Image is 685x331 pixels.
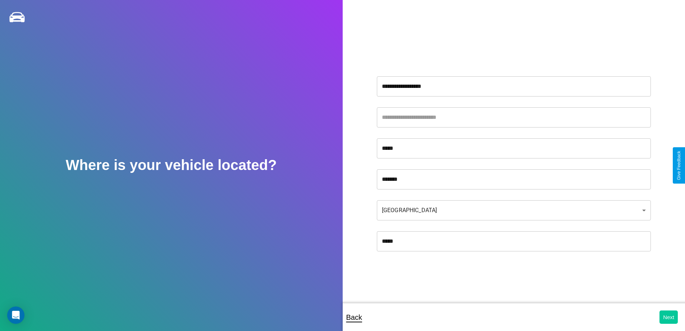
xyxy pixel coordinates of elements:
[676,151,681,180] div: Give Feedback
[346,311,362,324] p: Back
[66,157,277,173] h2: Where is your vehicle located?
[7,307,24,324] div: Open Intercom Messenger
[377,200,651,220] div: [GEOGRAPHIC_DATA]
[659,310,678,324] button: Next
